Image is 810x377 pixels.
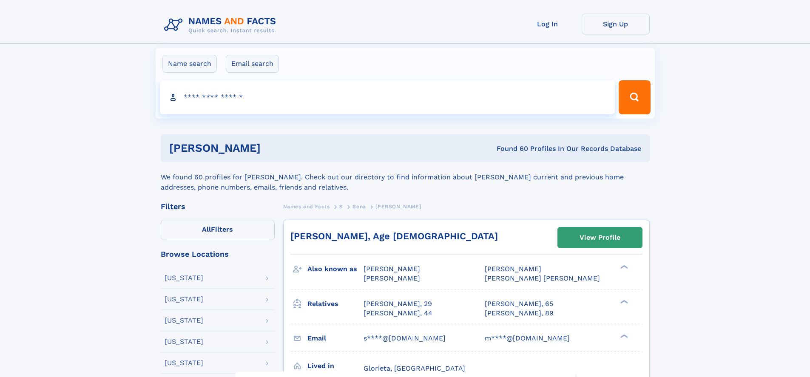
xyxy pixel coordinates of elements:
h1: [PERSON_NAME] [169,143,379,153]
span: Sena [352,204,366,210]
a: Sena [352,201,366,212]
span: [PERSON_NAME] [485,265,541,273]
label: Email search [226,55,279,73]
button: Search Button [619,80,650,114]
div: View Profile [580,228,620,247]
span: [PERSON_NAME] [364,274,420,282]
div: [US_STATE] [165,317,203,324]
div: Filters [161,203,275,210]
span: S [339,204,343,210]
div: [US_STATE] [165,275,203,281]
div: ❯ [618,264,628,270]
div: [US_STATE] [165,338,203,345]
div: Found 60 Profiles In Our Records Database [378,144,641,153]
a: Sign Up [582,14,650,34]
a: Names and Facts [283,201,330,212]
h3: Lived in [307,359,364,373]
a: [PERSON_NAME], 29 [364,299,432,309]
span: Glorieta, [GEOGRAPHIC_DATA] [364,364,465,372]
span: All [202,225,211,233]
div: Browse Locations [161,250,275,258]
div: ❯ [618,299,628,304]
label: Filters [161,220,275,240]
span: [PERSON_NAME] [PERSON_NAME] [485,274,600,282]
a: [PERSON_NAME], 65 [485,299,553,309]
h3: Also known as [307,262,364,276]
img: Logo Names and Facts [161,14,283,37]
div: [US_STATE] [165,296,203,303]
input: search input [160,80,615,114]
span: [PERSON_NAME] [375,204,421,210]
div: ❯ [618,333,628,339]
a: [PERSON_NAME], Age [DEMOGRAPHIC_DATA] [290,231,498,241]
h3: Relatives [307,297,364,311]
a: Log In [514,14,582,34]
h3: Email [307,331,364,346]
label: Name search [162,55,217,73]
div: We found 60 profiles for [PERSON_NAME]. Check out our directory to find information about [PERSON... [161,162,650,193]
a: View Profile [558,227,642,248]
div: [US_STATE] [165,360,203,366]
span: [PERSON_NAME] [364,265,420,273]
a: S [339,201,343,212]
a: [PERSON_NAME], 89 [485,309,554,318]
a: [PERSON_NAME], 44 [364,309,432,318]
